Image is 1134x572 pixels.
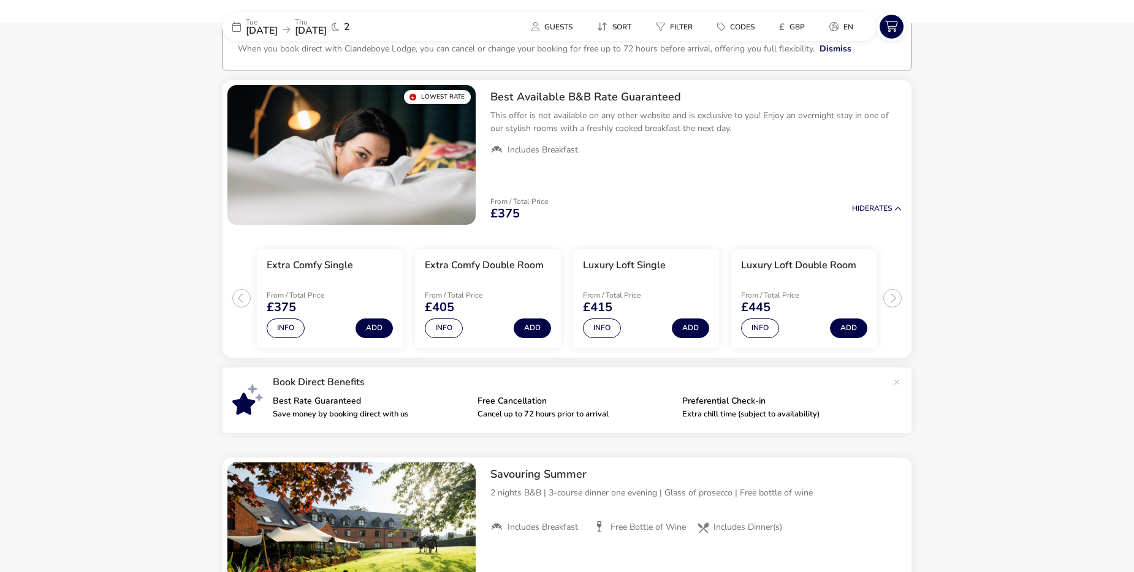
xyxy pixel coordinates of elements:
swiper-slide: 1 / 1 [227,85,476,225]
span: £375 [267,301,296,314]
naf-pibe-menu-bar-item: en [820,18,868,36]
p: 2 nights B&B | 3-course dinner one evening | Glass of prosecco | Free bottle of wine [490,486,902,499]
button: Info [741,318,779,338]
button: Add [830,318,867,338]
p: From / Total Price [490,198,548,205]
span: Includes Dinner(s) [714,522,782,533]
span: £405 [425,301,454,314]
p: Tue [246,18,278,26]
span: Free Bottle of Wine [611,522,686,533]
button: en [820,18,863,36]
span: GBP [790,22,805,32]
div: Lowest Rate [404,90,471,104]
p: Book Direct Benefits [273,377,887,387]
i: £ [779,21,785,33]
button: Info [425,318,463,338]
button: Add [356,318,393,338]
swiper-slide: 1 / 4 [251,244,409,353]
swiper-slide: 3 / 4 [567,244,725,353]
naf-pibe-menu-bar-item: Sort [587,18,646,36]
p: From / Total Price [741,292,828,299]
span: Guests [544,22,573,32]
button: Guests [522,18,582,36]
p: Thu [295,18,327,26]
div: Best Available B&B Rate GuaranteedThis offer is not available on any other website and is exclusi... [481,80,911,166]
button: Add [672,318,709,338]
h2: Savouring Summer [490,467,902,481]
span: £415 [583,301,612,314]
span: [DATE] [246,24,278,37]
h3: Luxury Loft Single [583,259,666,272]
p: Cancel up to 72 hours prior to arrival [478,410,672,418]
span: £375 [490,208,520,220]
span: Codes [730,22,755,32]
button: Filter [646,18,702,36]
button: Sort [587,18,641,36]
h3: Extra Comfy Single [267,259,353,272]
span: Hide [852,203,869,213]
button: Add [514,318,551,338]
button: Info [267,318,305,338]
p: Best Rate Guaranteed [273,397,468,405]
span: [DATE] [295,24,327,37]
h3: Luxury Loft Double Room [741,259,856,272]
span: Includes Breakfast [508,145,578,156]
p: From / Total Price [267,292,354,299]
button: Codes [707,18,764,36]
span: £445 [741,301,771,314]
h3: Extra Comfy Double Room [425,259,544,272]
naf-pibe-menu-bar-item: Codes [707,18,769,36]
span: Includes Breakfast [508,522,578,533]
naf-pibe-menu-bar-item: £GBP [769,18,820,36]
p: When you book direct with Clandeboye Lodge, you can cancel or change your booking for free up to ... [238,43,815,55]
span: Filter [670,22,693,32]
p: Preferential Check-in [682,397,877,405]
naf-pibe-menu-bar-item: Filter [646,18,707,36]
swiper-slide: 2 / 4 [409,244,567,353]
h2: Best Available B&B Rate Guaranteed [490,90,902,104]
p: From / Total Price [583,292,670,299]
p: From / Total Price [425,292,512,299]
p: This offer is not available on any other website and is exclusive to you! Enjoy an overnight stay... [490,109,902,135]
button: HideRates [852,205,902,213]
swiper-slide: 4 / 4 [725,244,883,353]
div: Tue[DATE]Thu[DATE]2 [223,12,406,41]
button: Dismiss [820,42,851,55]
div: Savouring Summer2 nights B&B | 3-course dinner one evening | Glass of prosecco | Free bottle of w... [481,457,911,543]
span: Sort [612,22,631,32]
span: en [843,22,853,32]
naf-pibe-menu-bar-item: Guests [522,18,587,36]
p: Save money by booking direct with us [273,410,468,418]
span: 2 [344,22,350,32]
button: £GBP [769,18,815,36]
p: Free Cancellation [478,397,672,405]
p: Extra chill time (subject to availability) [682,410,877,418]
button: Info [583,318,621,338]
